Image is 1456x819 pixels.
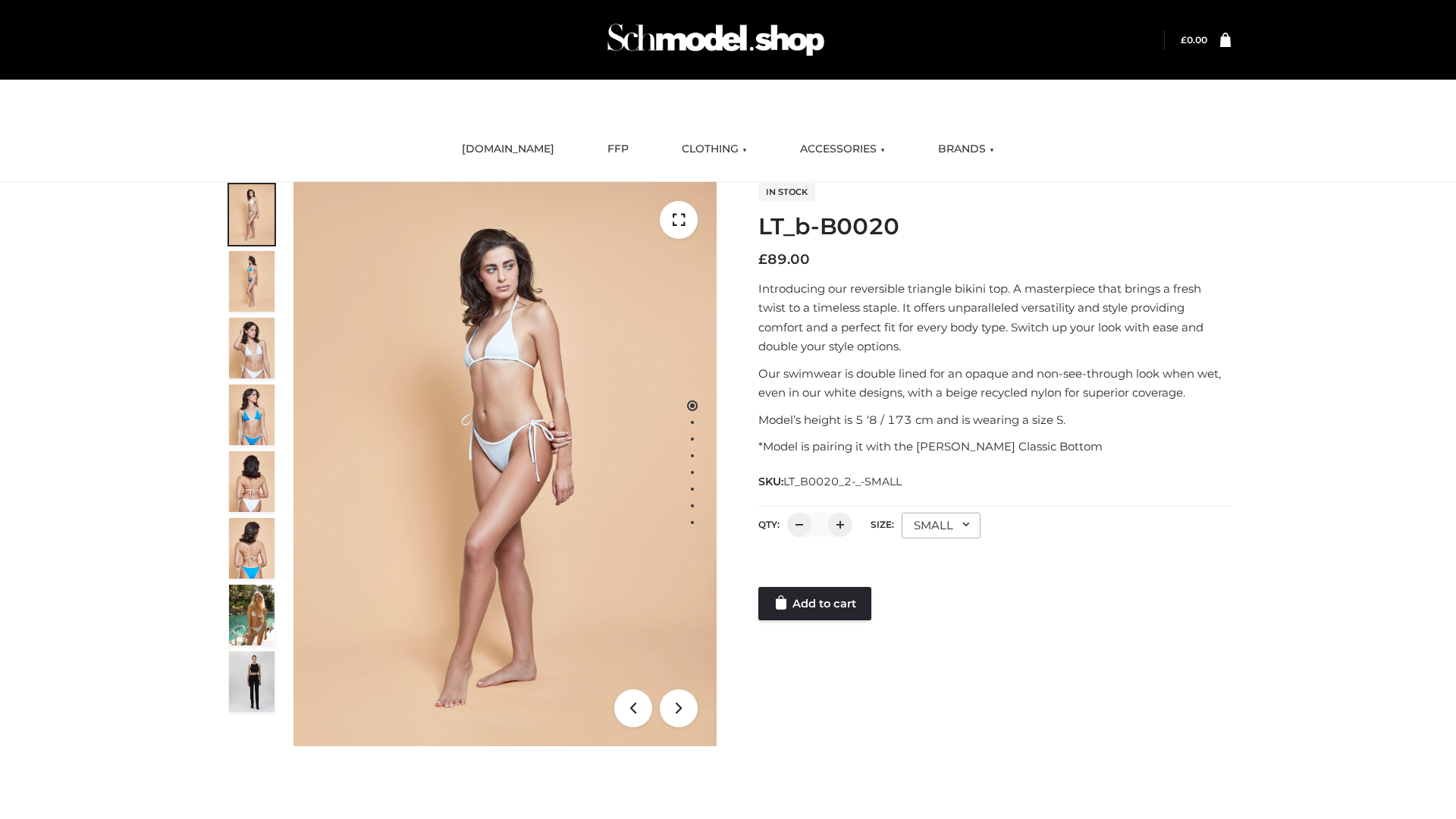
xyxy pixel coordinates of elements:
img: ArielClassicBikiniTop_CloudNine_AzureSky_OW114ECO_1-scaled.jpg [229,184,275,245]
bdi: 0.00 [1181,34,1207,45]
span: £ [1181,34,1187,45]
img: Arieltop_CloudNine_AzureSky2.jpg [229,585,275,645]
a: Add to cart [758,587,871,620]
img: ArielClassicBikiniTop_CloudNine_AzureSky_OW114ECO_2-scaled.jpg [229,251,275,312]
img: ArielClassicBikiniTop_CloudNine_AzureSky_OW114ECO_7-scaled.jpg [229,451,275,512]
span: SKU: [758,472,903,491]
img: 49df5f96394c49d8b5cbdcda3511328a.HD-1080p-2.5Mbps-49301101_thumbnail.jpg [229,651,275,712]
label: QTY: [758,519,780,530]
a: CLOTHING [670,133,758,166]
a: £0.00 [1181,34,1207,45]
span: LT_B0020_2-_-SMALL [783,475,902,488]
a: BRANDS [927,133,1006,166]
bdi: 89.00 [758,251,810,268]
span: In stock [758,183,815,201]
h1: LT_b-B0020 [758,213,1231,240]
a: FFP [596,133,640,166]
div: SMALL [902,513,981,538]
img: ArielClassicBikiniTop_CloudNine_AzureSky_OW114ECO_8-scaled.jpg [229,518,275,579]
span: £ [758,251,767,268]
img: ArielClassicBikiniTop_CloudNine_AzureSky_OW114ECO_3-scaled.jpg [229,318,275,378]
p: Our swimwear is double lined for an opaque and non-see-through look when wet, even in our white d... [758,364,1231,403]
p: Introducing our reversible triangle bikini top. A masterpiece that brings a fresh twist to a time... [758,279,1231,356]
img: Schmodel Admin 964 [602,10,830,70]
a: [DOMAIN_NAME] [450,133,566,166]
img: ArielClassicBikiniTop_CloudNine_AzureSky_OW114ECO_1 [293,182,717,746]
a: ACCESSORIES [789,133,896,166]
label: Size: [871,519,894,530]
img: ArielClassicBikiniTop_CloudNine_AzureSky_OW114ECO_4-scaled.jpg [229,384,275,445]
p: Model’s height is 5 ‘8 / 173 cm and is wearing a size S. [758,410,1231,430]
p: *Model is pairing it with the [PERSON_NAME] Classic Bottom [758,437,1231,457]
